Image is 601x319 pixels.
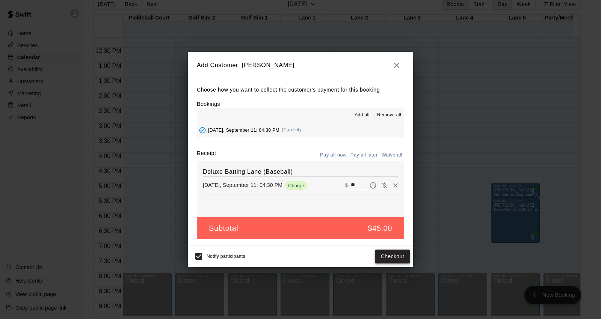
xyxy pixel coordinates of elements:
[209,223,238,233] h5: Subtotal
[350,109,374,121] button: Add all
[197,149,216,161] label: Receipt
[188,52,413,79] h2: Add Customer: [PERSON_NAME]
[197,101,220,107] label: Bookings
[374,109,404,121] button: Remove all
[285,183,307,188] span: Charge
[207,254,245,259] span: Notify participants
[349,149,380,161] button: Pay all later
[197,85,404,95] p: Choose how you want to collect the customer's payment for this booking
[282,127,301,132] span: (Current)
[368,223,392,233] h5: $45.00
[367,182,379,188] span: Pay later
[208,127,279,132] span: [DATE], September 11: 04:30 PM
[345,182,348,189] p: $
[375,250,410,263] button: Checkout
[203,167,398,177] h6: Deluxe Batting Lane (Baseball)
[379,182,390,188] span: Waive payment
[379,149,404,161] button: Waive all
[318,149,349,161] button: Pay all now
[390,180,401,191] button: Remove
[203,181,282,189] p: [DATE], September 11: 04:30 PM
[377,111,401,119] span: Remove all
[197,125,208,136] button: Added - Collect Payment
[355,111,370,119] span: Add all
[197,123,404,137] button: Added - Collect Payment[DATE], September 11: 04:30 PM(Current)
